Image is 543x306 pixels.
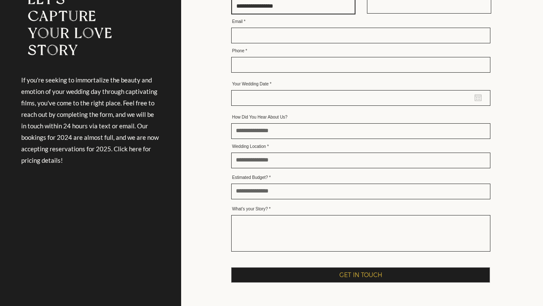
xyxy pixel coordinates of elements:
[231,49,490,53] label: Phone
[231,207,490,211] label: What's your Story?
[231,176,490,180] label: Estimated Budget?
[231,20,490,24] label: Email
[231,267,490,283] button: GET IN TOUCH
[231,115,490,119] label: How Did You Hear About Us?
[231,82,490,86] label: Your Wedding Date
[21,76,159,164] span: If you're seeking to immortalize the beauty and emotion of your wedding day through captivating f...
[475,94,481,101] button: Open calendar
[339,271,382,279] span: GET IN TOUCH
[231,144,490,149] label: Wedding Location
